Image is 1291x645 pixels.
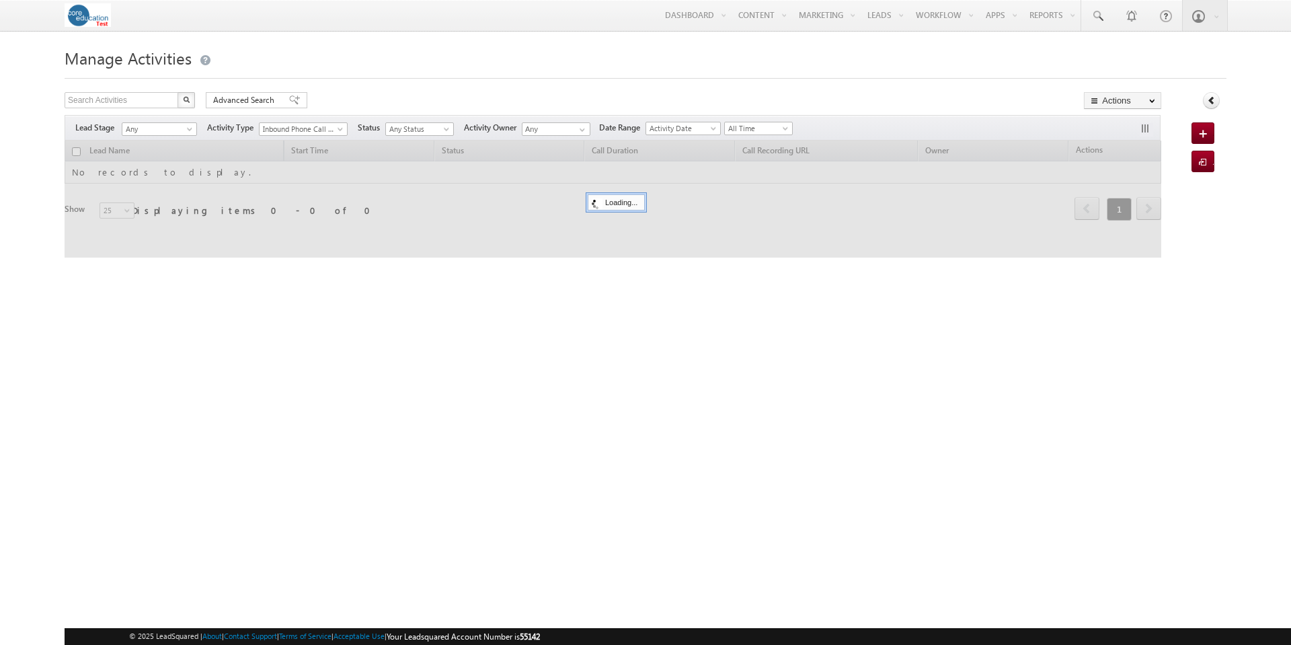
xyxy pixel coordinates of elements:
[387,632,540,642] span: Your Leadsquared Account Number is
[522,122,590,136] input: Type to Search
[65,47,192,69] span: Manage Activities
[386,123,450,135] span: Any Status
[520,632,540,642] span: 55142
[122,122,197,136] a: Any
[75,122,120,134] span: Lead Stage
[385,122,454,136] a: Any Status
[122,123,192,135] span: Any
[1084,92,1161,109] button: Actions
[213,94,278,106] span: Advanced Search
[646,122,716,135] span: Activity Date
[334,632,385,640] a: Acceptable Use
[599,122,645,134] span: Date Range
[358,122,385,134] span: Status
[259,122,348,136] a: Inbound Phone Call Activity
[645,122,721,135] a: Activity Date
[572,123,589,137] a: Show All Items
[464,122,522,134] span: Activity Owner
[224,632,277,640] a: Contact Support
[588,194,645,211] div: Loading...
[724,122,793,135] a: All Time
[65,3,111,27] img: Custom Logo
[129,630,540,643] span: © 2025 LeadSquared | | | | |
[183,96,190,103] img: Search
[202,632,222,640] a: About
[260,123,341,135] span: Inbound Phone Call Activity
[207,122,259,134] span: Activity Type
[279,632,331,640] a: Terms of Service
[725,122,789,135] span: All Time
